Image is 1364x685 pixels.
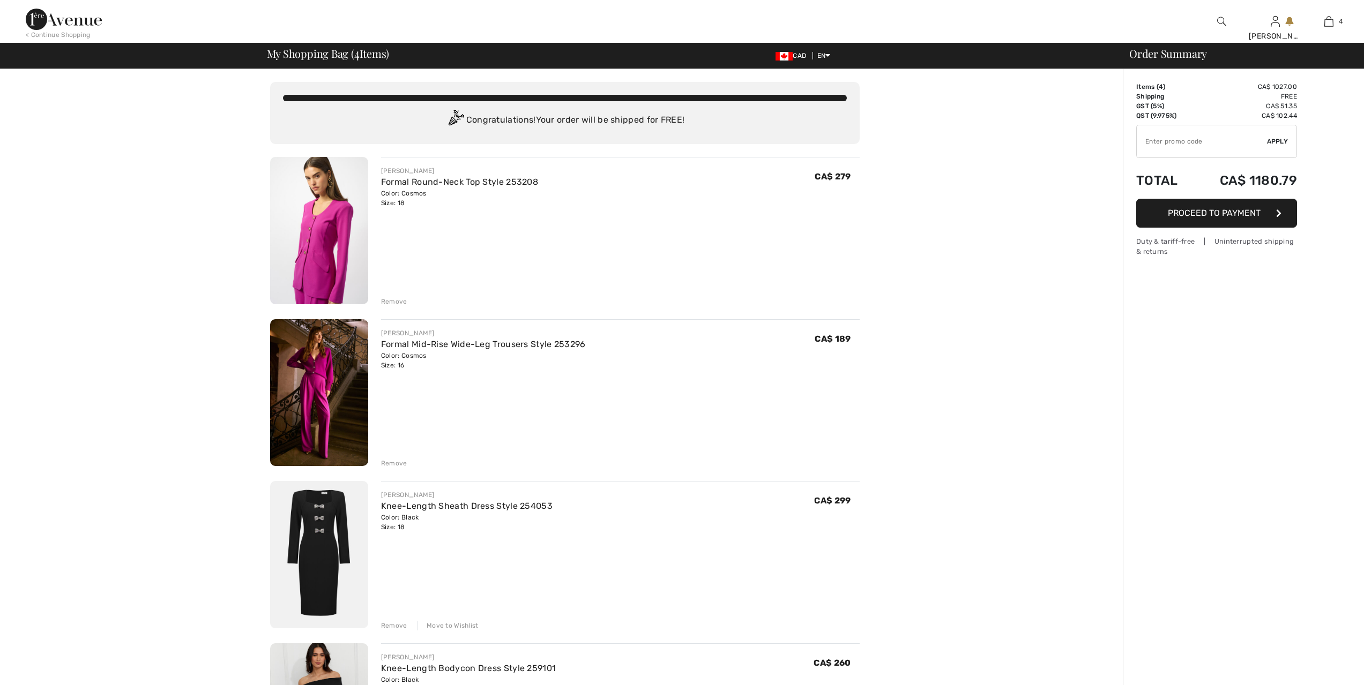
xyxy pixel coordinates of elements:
td: Total [1136,162,1192,199]
img: My Info [1271,15,1280,28]
td: Shipping [1136,92,1192,101]
div: [PERSON_NAME] [1249,31,1301,42]
td: CA$ 51.35 [1192,101,1297,111]
div: [PERSON_NAME] [381,166,538,176]
td: Items ( ) [1136,82,1192,92]
div: Remove [381,458,407,468]
img: 1ère Avenue [26,9,102,30]
a: Sign In [1271,16,1280,26]
div: Remove [381,621,407,630]
div: [PERSON_NAME] [381,328,586,338]
td: QST (9.975%) [1136,111,1192,121]
span: 4 [1339,17,1343,26]
span: 4 [1159,83,1163,91]
div: Color: Cosmos Size: 16 [381,351,586,370]
div: [PERSON_NAME] [381,490,553,500]
td: CA$ 1027.00 [1192,82,1297,92]
a: Knee-Length Bodycon Dress Style 259101 [381,663,556,673]
div: [PERSON_NAME] [381,652,556,662]
div: Congratulations! Your order will be shipped for FREE! [283,110,847,131]
td: CA$ 102.44 [1192,111,1297,121]
div: Order Summary [1116,48,1358,59]
img: Canadian Dollar [776,52,793,61]
div: Duty & tariff-free | Uninterrupted shipping & returns [1136,236,1297,257]
td: Free [1192,92,1297,101]
span: Proceed to Payment [1168,208,1261,218]
input: Promo code [1137,125,1267,157]
span: CA$ 279 [815,171,851,182]
img: Congratulation2.svg [445,110,466,131]
div: Color: Black Size: 18 [381,513,553,532]
a: Formal Mid-Rise Wide-Leg Trousers Style 253296 [381,339,586,349]
div: < Continue Shopping [26,30,91,40]
a: 4 [1302,15,1355,28]
img: Formal Mid-Rise Wide-Leg Trousers Style 253296 [270,319,368,466]
a: Formal Round-Neck Top Style 253208 [381,177,538,187]
img: Formal Round-Neck Top Style 253208 [270,157,368,304]
img: My Bag [1324,15,1333,28]
td: GST (5%) [1136,101,1192,111]
img: Knee-Length Sheath Dress Style 254053 [270,481,368,628]
span: 4 [354,46,360,59]
div: Remove [381,297,407,306]
td: CA$ 1180.79 [1192,162,1297,199]
a: Knee-Length Sheath Dress Style 254053 [381,501,553,511]
span: CAD [776,52,810,59]
span: My Shopping Bag ( Items) [267,48,390,59]
span: CA$ 260 [814,658,851,668]
img: search the website [1217,15,1226,28]
div: Color: Cosmos Size: 18 [381,189,538,208]
button: Proceed to Payment [1136,199,1297,228]
span: EN [817,52,831,59]
span: CA$ 189 [815,334,851,344]
div: Move to Wishlist [418,621,479,630]
span: Apply [1267,137,1288,146]
span: CA$ 299 [814,495,851,506]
